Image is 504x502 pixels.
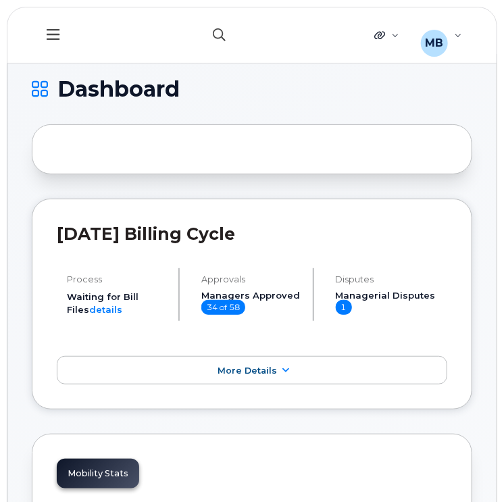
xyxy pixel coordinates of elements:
[336,291,447,315] h5: Managerial Disputes
[67,291,167,316] li: Waiting for Bill Files
[201,291,301,315] h5: Managers Approved
[57,224,447,244] h2: [DATE] Billing Cycle
[67,274,167,284] h4: Process
[57,79,180,99] span: Dashboard
[201,300,245,315] span: 34 of 58
[336,300,352,315] span: 1
[201,274,301,284] h4: Approvals
[218,366,277,376] span: More Details
[89,304,122,315] a: details
[336,274,447,284] h4: Disputes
